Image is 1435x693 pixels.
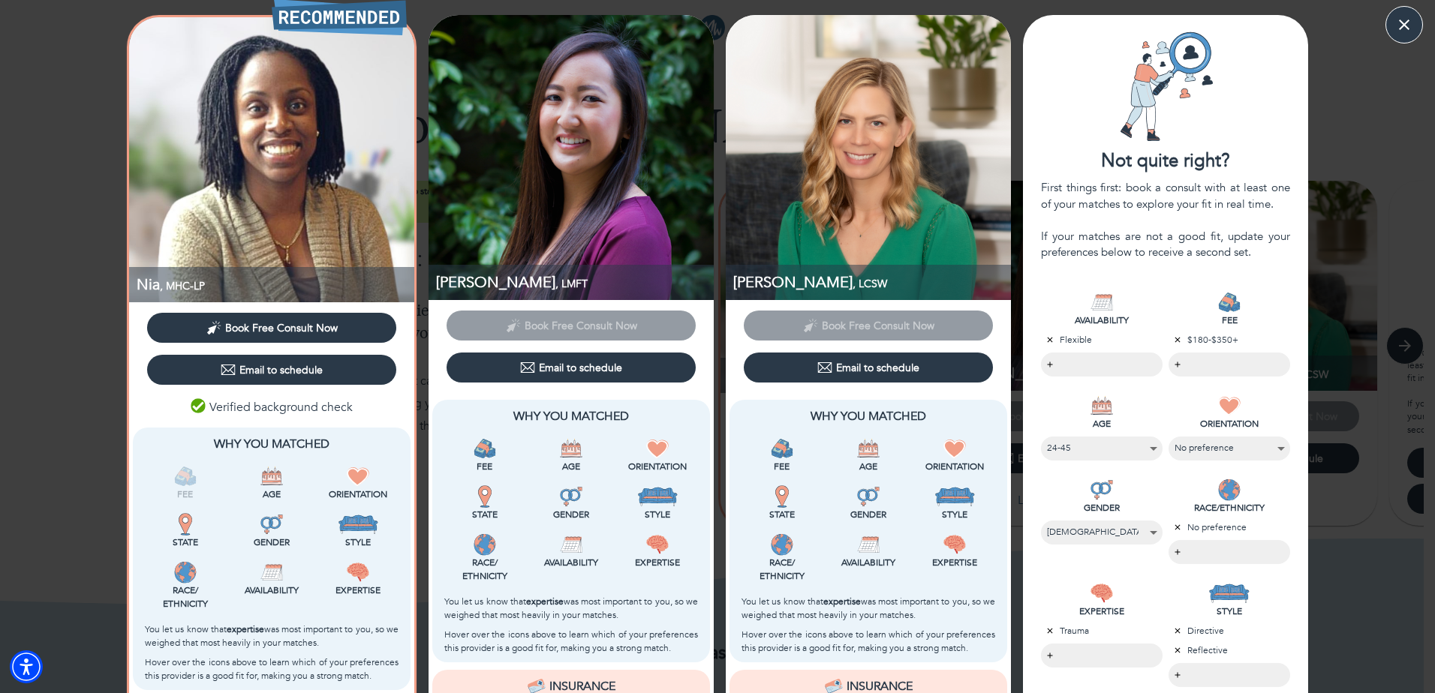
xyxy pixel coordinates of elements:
img: Race/<br />Ethnicity [771,533,793,556]
div: First things first: book a consult with at least one of your matches to explore your fit in real ... [1041,180,1290,260]
img: State [174,513,197,535]
p: Style [915,508,995,521]
p: Availability [828,556,908,569]
p: Hover over the icons above to learn which of your preferences this provider is a good fit for, ma... [742,628,995,655]
p: Availability [531,556,611,569]
img: Orientation [943,437,966,460]
b: expertise [227,623,264,635]
img: Fee [174,465,197,487]
p: You let us know that was most important to you, so we weighed that most heavily in your matches. [444,595,698,622]
p: Reflective [1169,643,1290,657]
img: Gender [260,513,283,535]
img: Expertise [943,533,966,556]
p: State [145,535,225,549]
img: STYLE [1208,582,1250,604]
p: Why You Matched [742,407,995,425]
img: Race/<br />Ethnicity [174,561,197,583]
p: Fee [444,460,525,473]
div: Email to schedule [817,360,919,375]
p: [PERSON_NAME] [436,272,714,292]
p: No preference [1169,520,1290,534]
img: Mary Osman profile [726,15,1011,300]
p: Fee [145,487,225,501]
p: You let us know that was most important to you, so we weighed that most heavily in your matches. [742,595,995,622]
img: State [771,485,793,508]
button: Email to schedule [147,355,396,385]
p: Availability [231,583,311,597]
div: This provider is licensed to work in your state. [444,485,525,521]
img: Age [260,465,283,487]
div: Email to schedule [520,360,622,375]
p: AGE [1041,417,1163,430]
img: AGE [1091,394,1113,417]
p: Race/ Ethnicity [742,556,822,583]
img: Gender [857,485,880,508]
p: Race/ Ethnicity [145,583,225,610]
p: Age [828,460,908,473]
p: EXPERTISE [1041,604,1163,618]
img: Expertise [646,533,669,556]
p: Flexible [1041,333,1163,346]
p: You let us know that was most important to you, so we weighed that most heavily in your matches. [145,622,399,649]
p: Verified background check [191,398,353,416]
img: EXPERTISE [1091,582,1113,604]
img: Style [934,485,976,508]
p: Hover over the icons above to learn which of your preferences this provider is a good fit for, ma... [444,628,698,655]
p: MHC-LP [137,274,414,295]
button: Email to schedule [447,352,696,382]
div: Not quite right? [1023,148,1308,174]
div: This provider is licensed to work in your state. [145,513,225,549]
p: Why You Matched [145,435,399,453]
img: FEE [1218,291,1241,313]
p: Age [531,460,611,473]
p: Directive [1169,624,1290,637]
img: Orientation [347,465,369,487]
button: Book Free Consult Now [147,313,396,343]
div: Accessibility Menu [10,650,43,683]
p: Why You Matched [444,407,698,425]
p: STYLE [1169,604,1290,618]
p: State [742,508,822,521]
img: Orientation [646,437,669,460]
img: Fee [474,437,496,460]
img: Availability [260,561,283,583]
p: Orientation [618,460,698,473]
p: Style [318,535,399,549]
p: FEE [1169,313,1290,327]
p: ORIENTATION [1169,417,1290,430]
p: GENDER [1041,501,1163,514]
p: Expertise [318,583,399,597]
p: Gender [531,508,611,521]
p: Race/ Ethnicity [444,556,525,583]
p: Gender [828,508,908,521]
img: Race/<br />Ethnicity [474,533,496,556]
p: Expertise [618,556,698,569]
img: Style [637,485,678,508]
b: expertise [823,595,861,607]
p: Style [618,508,698,521]
div: Email to schedule [221,362,323,377]
img: Age [857,437,880,460]
img: Style [338,513,379,535]
img: Fee [771,437,793,460]
img: ORIENTATION [1218,394,1241,417]
p: Trauma [1041,624,1163,637]
img: Availability [857,533,880,556]
img: RACE/ETHNICITY [1218,478,1241,501]
img: Age [560,437,582,460]
span: , LCSW [853,277,887,291]
span: , MHC-LP [160,279,205,293]
img: Jessica Tang profile [429,15,714,300]
p: LCSW [733,272,1011,292]
p: RACE/ETHNICITY [1169,501,1290,514]
p: Orientation [915,460,995,473]
p: Age [231,487,311,501]
img: State [474,485,496,508]
span: Book Free Consult Now [225,321,338,335]
span: This provider has not yet shared their calendar link. Please email the provider to schedule [744,317,993,331]
div: This provider is licensed to work in your state. [742,485,822,521]
img: Expertise [347,561,369,583]
b: expertise [526,595,564,607]
p: State [444,508,525,521]
p: Orientation [318,487,399,501]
